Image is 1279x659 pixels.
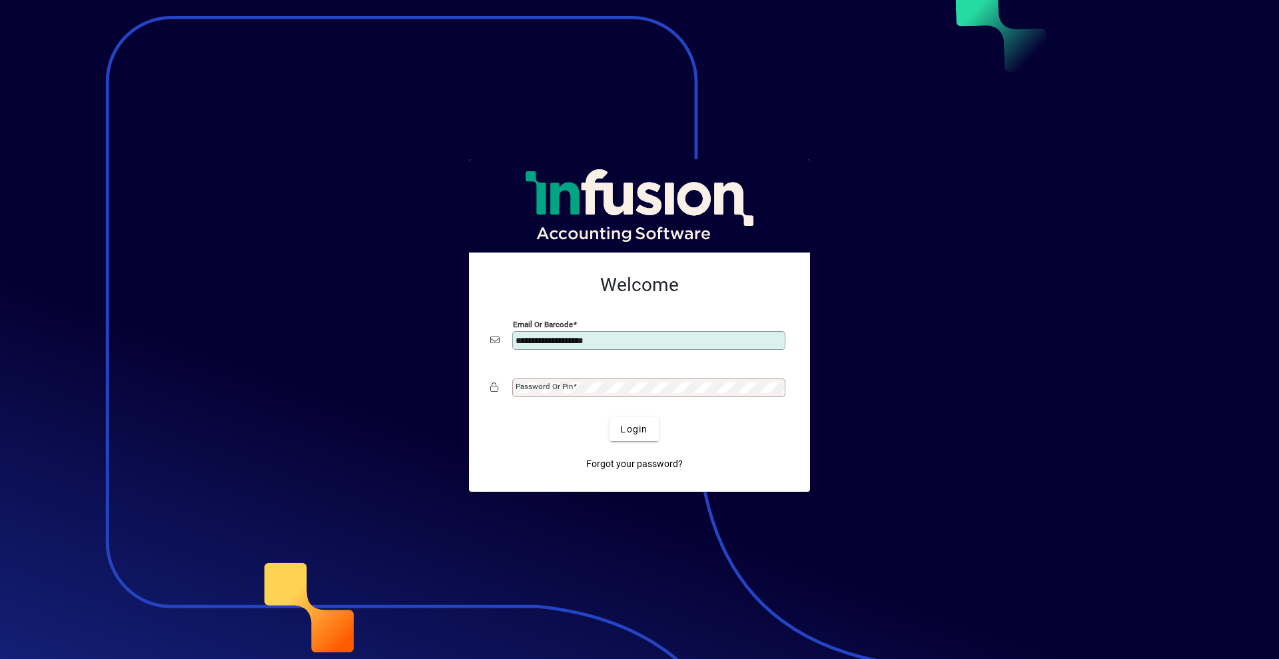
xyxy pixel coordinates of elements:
[513,320,573,329] mat-label: Email or Barcode
[620,422,647,436] span: Login
[516,382,573,391] mat-label: Password or Pin
[586,457,683,471] span: Forgot your password?
[490,274,789,297] h2: Welcome
[610,417,658,441] button: Login
[581,452,688,476] a: Forgot your password?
